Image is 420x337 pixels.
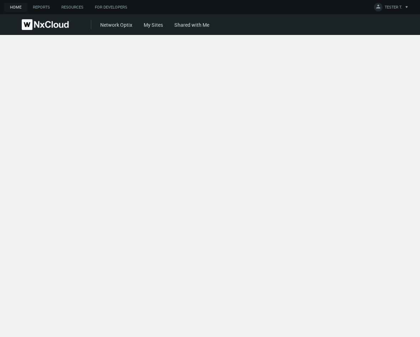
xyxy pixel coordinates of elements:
a: Reports [27,3,56,12]
img: Nx Cloud logo [22,19,69,30]
a: Resources [56,3,89,12]
a: My Sites [144,21,163,28]
a: For Developers [89,3,133,12]
a: Network Optix [100,21,132,28]
span: TESTER T. [385,4,402,12]
a: Home [4,3,27,12]
a: Shared with Me [174,21,209,28]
